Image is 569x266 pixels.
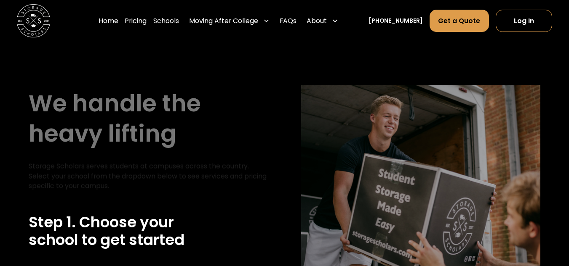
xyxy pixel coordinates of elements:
a: Get a Quote [430,10,489,32]
div: Storage Scholars serves students at campuses across the country. Select your school from the drop... [29,161,268,191]
div: About [307,16,327,26]
h2: Step 1. Choose your school to get started [29,213,268,249]
div: Moving After College [186,9,273,32]
a: FAQs [280,9,297,32]
a: Pricing [125,9,147,32]
a: Log In [496,10,552,32]
a: Schools [153,9,179,32]
a: Home [99,9,118,32]
a: [PHONE_NUMBER] [369,16,423,25]
div: Moving After College [189,16,258,26]
img: Storage Scholars main logo [17,4,50,37]
div: About [303,9,342,32]
h1: We handle the heavy lifting [29,88,268,149]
